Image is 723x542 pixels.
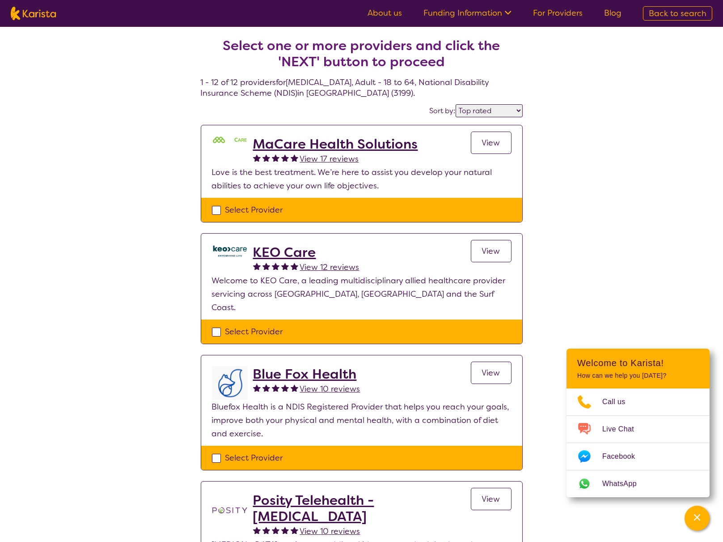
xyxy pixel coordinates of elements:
a: View [471,240,512,262]
img: fullstar [262,384,270,392]
span: WhatsApp [602,477,647,491]
img: a39ze0iqsfmbvtwnthmw.png [212,244,248,257]
img: Karista logo [11,7,56,20]
a: For Providers [533,8,583,18]
a: Back to search [643,6,712,21]
span: Call us [602,395,636,409]
h2: Select one or more providers and click the 'NEXT' button to proceed [211,38,512,70]
label: Sort by: [430,106,456,115]
img: fullstar [262,262,270,270]
span: View 10 reviews [300,526,360,537]
img: fullstar [272,526,279,534]
a: Blog [604,8,622,18]
a: About us [368,8,402,18]
img: fullstar [291,262,298,270]
img: t1bslo80pcylnzwjhndq.png [212,492,248,528]
span: Live Chat [602,423,645,436]
a: View 12 reviews [300,260,359,274]
button: Channel Menu [685,506,710,531]
p: Bluefox Health is a NDIS Registered Provider that helps you reach your goals, improve both your p... [212,400,512,440]
span: Back to search [649,8,706,19]
a: Posity Telehealth - [MEDICAL_DATA] [253,492,471,525]
img: fullstar [262,154,270,162]
a: View 10 reviews [300,382,360,396]
img: fullstar [281,384,289,392]
img: fullstar [253,526,261,534]
img: mgttalrdbt23wl6urpfy.png [212,136,248,145]
img: fullstar [272,154,279,162]
img: fullstar [253,154,261,162]
img: fullstar [262,526,270,534]
img: fullstar [291,526,298,534]
a: Funding Information [423,8,512,18]
p: Welcome to KEO Care, a leading multidisciplinary allied healthcare provider servicing across [GEO... [212,274,512,314]
a: View 10 reviews [300,525,360,538]
span: View [482,494,500,504]
img: fullstar [291,154,298,162]
span: View [482,137,500,148]
span: View [482,246,500,256]
img: fullstar [291,384,298,392]
img: fullstar [253,262,261,270]
h2: Welcome to Karista! [577,358,699,368]
img: lyehhyr6avbivpacwqcf.png [212,366,248,400]
a: Web link opens in a new tab. [567,470,710,497]
p: Love is the best treatment. We’re here to assist you develop your natural abilities to achieve yo... [212,166,512,192]
span: View 10 reviews [300,384,360,394]
span: View 12 reviews [300,262,359,273]
a: Blue Fox Health [253,366,360,382]
a: View [471,488,512,510]
img: fullstar [281,154,289,162]
p: How can we help you [DATE]? [577,372,699,380]
a: MaCare Health Solutions [253,136,418,152]
a: KEO Care [253,244,359,260]
a: View [471,362,512,384]
img: fullstar [281,262,289,270]
img: fullstar [272,384,279,392]
ul: Choose channel [567,388,710,497]
span: View [482,367,500,378]
div: Channel Menu [567,349,710,497]
img: fullstar [281,526,289,534]
img: fullstar [253,384,261,392]
h4: 1 - 12 of 12 providers for [MEDICAL_DATA] , Adult - 18 to 64 , National Disability Insurance Sche... [201,16,523,98]
span: View 17 reviews [300,154,359,164]
img: fullstar [272,262,279,270]
span: Facebook [602,450,646,463]
a: View [471,132,512,154]
a: View 17 reviews [300,152,359,166]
